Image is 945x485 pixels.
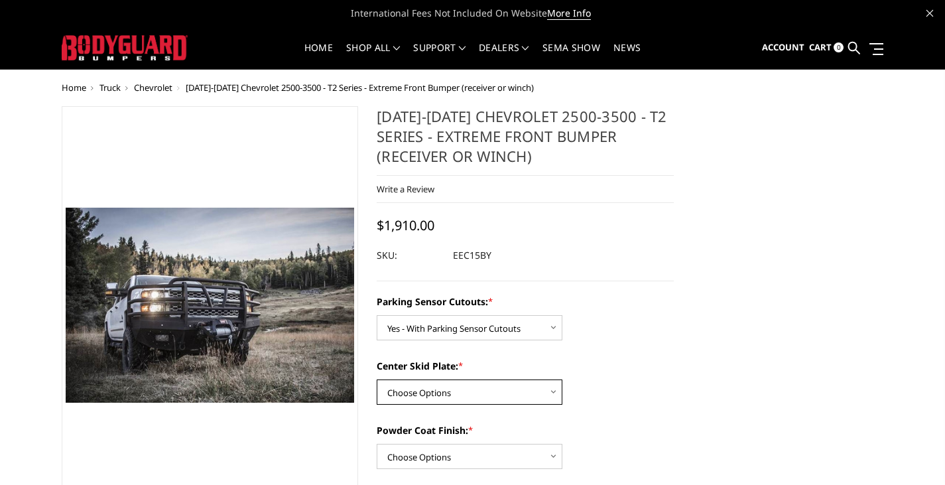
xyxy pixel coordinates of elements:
[377,216,434,234] span: $1,910.00
[809,41,832,53] span: Cart
[762,41,804,53] span: Account
[377,295,674,309] label: Parking Sensor Cutouts:
[377,243,443,267] dt: SKU:
[413,43,466,69] a: Support
[377,359,674,373] label: Center Skid Plate:
[762,30,804,66] a: Account
[834,42,844,52] span: 0
[62,35,188,60] img: BODYGUARD BUMPERS
[377,183,434,195] a: Write a Review
[62,82,86,94] a: Home
[304,43,333,69] a: Home
[453,243,491,267] dd: EEC15BY
[377,106,674,176] h1: [DATE]-[DATE] Chevrolet 2500-3500 - T2 Series - Extreme Front Bumper (receiver or winch)
[134,82,172,94] a: Chevrolet
[547,7,591,20] a: More Info
[186,82,534,94] span: [DATE]-[DATE] Chevrolet 2500-3500 - T2 Series - Extreme Front Bumper (receiver or winch)
[613,43,641,69] a: News
[346,43,400,69] a: shop all
[879,421,945,485] iframe: Chat Widget
[377,423,674,437] label: Powder Coat Finish:
[542,43,600,69] a: SEMA Show
[99,82,121,94] a: Truck
[809,30,844,66] a: Cart 0
[479,43,529,69] a: Dealers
